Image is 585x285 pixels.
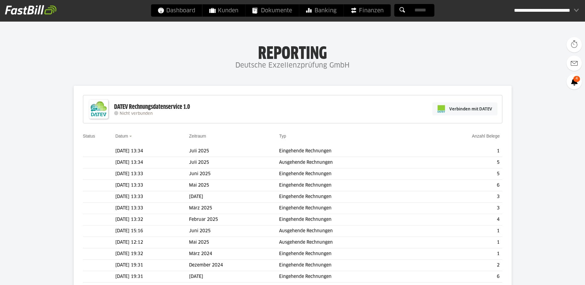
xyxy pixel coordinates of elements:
td: Dezember 2024 [189,260,279,271]
td: Juni 2025 [189,225,279,237]
td: [DATE] 13:33 [115,168,189,180]
td: 1 [422,248,502,260]
td: 5 [422,168,502,180]
img: fastbill_logo_white.png [5,5,56,15]
td: [DATE] [189,271,279,283]
a: 4 [566,74,582,89]
td: Februar 2025 [189,214,279,225]
td: [DATE] 13:34 [115,157,189,168]
td: [DATE] 13:33 [115,191,189,203]
td: [DATE] 19:31 [115,271,189,283]
td: [DATE] 13:33 [115,203,189,214]
td: Eingehende Rechnungen [279,168,422,180]
td: 6 [422,271,502,283]
span: Dokumente [252,4,292,17]
td: 2 [422,260,502,271]
img: sort_desc.gif [129,136,133,137]
span: Banking [306,4,336,17]
iframe: Öffnet ein Widget, in dem Sie weitere Informationen finden [538,266,579,282]
img: DATEV-Datenservice Logo [86,97,111,122]
a: Kunden [202,4,245,17]
td: Eingehende Rechnungen [279,203,422,214]
a: Finanzen [344,4,390,17]
td: 4 [422,214,502,225]
td: März 2024 [189,248,279,260]
td: 1 [422,225,502,237]
span: Finanzen [350,4,384,17]
td: 5 [422,157,502,168]
a: Status [83,134,95,138]
td: Ausgehende Rechnungen [279,225,422,237]
td: Eingehende Rechnungen [279,271,422,283]
a: Dokumente [245,4,299,17]
td: 1 [422,237,502,248]
a: Anzahl Belege [472,134,500,138]
td: [DATE] [189,191,279,203]
td: Eingehende Rechnungen [279,260,422,271]
td: März 2025 [189,203,279,214]
td: [DATE] 12:12 [115,237,189,248]
span: Nicht verbunden [120,112,153,116]
a: Banking [299,4,343,17]
td: [DATE] 13:34 [115,146,189,157]
a: Zeitraum [189,134,206,138]
td: 1 [422,146,502,157]
span: Verbinden mit DATEV [449,106,492,112]
td: Juni 2025 [189,168,279,180]
td: Mai 2025 [189,180,279,191]
td: Eingehende Rechnungen [279,180,422,191]
td: Mai 2025 [189,237,279,248]
td: 3 [422,203,502,214]
td: [DATE] 19:32 [115,248,189,260]
span: 4 [573,76,580,82]
img: pi-datev-logo-farbig-24.svg [438,105,445,113]
td: Ausgehende Rechnungen [279,237,422,248]
a: Verbinden mit DATEV [432,102,497,115]
a: Dashboard [151,4,202,17]
td: Juli 2025 [189,146,279,157]
a: Typ [279,134,286,138]
td: [DATE] 15:16 [115,225,189,237]
td: [DATE] 19:31 [115,260,189,271]
td: Eingehende Rechnungen [279,146,422,157]
div: DATEV Rechnungsdatenservice 1.0 [114,103,190,111]
td: Ausgehende Rechnungen [279,157,422,168]
td: 6 [422,180,502,191]
span: Dashboard [158,4,195,17]
td: 3 [422,191,502,203]
td: [DATE] 13:32 [115,214,189,225]
td: Eingehende Rechnungen [279,214,422,225]
h1: Reporting [62,43,523,60]
td: Juli 2025 [189,157,279,168]
td: Eingehende Rechnungen [279,248,422,260]
td: [DATE] 13:33 [115,180,189,191]
span: Kunden [209,4,238,17]
td: Eingehende Rechnungen [279,191,422,203]
a: Datum [115,134,128,138]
